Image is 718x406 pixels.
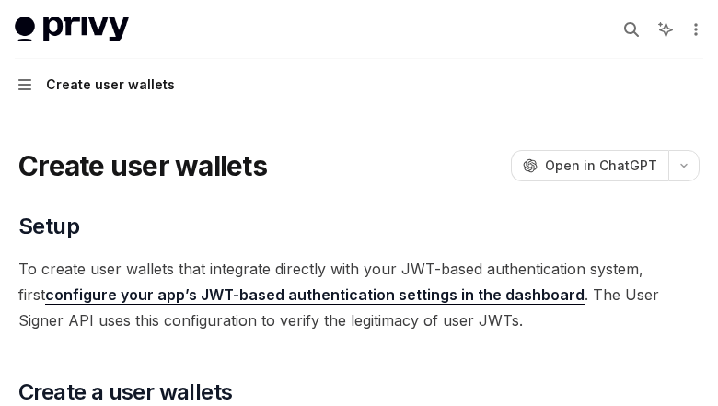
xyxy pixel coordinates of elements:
[46,74,175,96] div: Create user wallets
[18,212,79,241] span: Setup
[45,285,585,305] a: configure your app’s JWT-based authentication settings in the dashboard
[18,149,267,182] h1: Create user wallets
[18,256,700,333] span: To create user wallets that integrate directly with your JWT-based authentication system, first ....
[685,17,703,42] button: More actions
[545,157,657,175] span: Open in ChatGPT
[511,150,668,181] button: Open in ChatGPT
[15,17,129,42] img: light logo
